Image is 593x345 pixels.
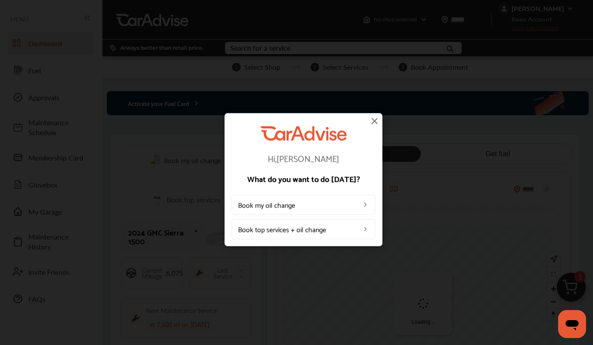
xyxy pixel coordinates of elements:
[232,195,375,215] a: Book my oil change
[260,126,347,140] img: CarAdvise Logo
[558,310,586,338] iframe: Button to launch messaging window
[369,116,380,126] img: close-icon.a004319c.svg
[362,201,369,208] img: left_arrow_icon.0f472efe.svg
[362,225,369,232] img: left_arrow_icon.0f472efe.svg
[232,174,375,182] p: What do you want to do [DATE]?
[232,154,375,162] p: Hi, [PERSON_NAME]
[232,219,375,239] a: Book top services + oil change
